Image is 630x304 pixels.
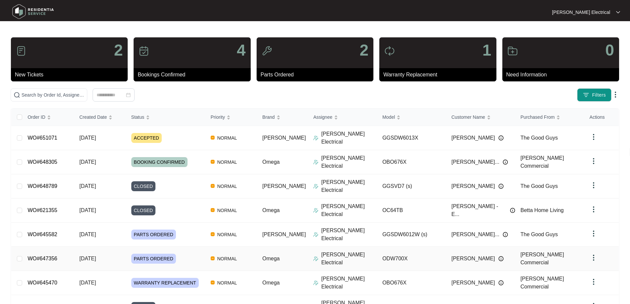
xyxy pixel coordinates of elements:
[451,134,495,142] span: [PERSON_NAME]
[313,184,318,189] img: Assigner Icon
[27,256,57,261] a: WO#647356
[79,207,96,213] span: [DATE]
[321,227,377,242] p: [PERSON_NAME] Electrical
[384,46,395,56] img: icon
[451,113,485,121] span: Customer Name
[503,159,508,165] img: Info icon
[377,174,446,198] td: GGSVD7 (s)
[321,130,377,146] p: [PERSON_NAME] Electrical
[131,157,188,167] span: BOOKING CONFIRMED
[211,184,215,188] img: Vercel Logo
[211,113,225,121] span: Priority
[521,252,564,265] span: [PERSON_NAME] Commercial
[592,92,606,99] span: Filters
[451,158,499,166] span: [PERSON_NAME]...
[211,232,215,236] img: Vercel Logo
[498,135,504,141] img: Info icon
[21,91,84,99] input: Search by Order Id, Assignee Name, Customer Name, Brand and Model
[377,126,446,150] td: GGSDW6013X
[308,109,377,126] th: Assignee
[515,109,584,126] th: Purchased From
[377,223,446,247] td: GGSDW6012W (s)
[131,205,156,215] span: CLOSED
[215,255,240,263] span: NORMAL
[114,42,123,58] p: 2
[139,46,149,56] img: icon
[590,133,598,141] img: dropdown arrow
[521,183,558,189] span: The Good Guys
[79,135,96,141] span: [DATE]
[14,92,20,98] img: search-icon
[211,160,215,164] img: Vercel Logo
[131,133,162,143] span: ACCEPTED
[498,280,504,285] img: Info icon
[590,205,598,213] img: dropdown arrow
[313,159,318,165] img: Assigner Icon
[498,256,504,261] img: Info icon
[521,155,564,169] span: [PERSON_NAME] Commercial
[451,202,507,218] span: [PERSON_NAME] - E...
[383,71,496,79] p: Warranty Replacement
[257,109,308,126] th: Brand
[27,113,45,121] span: Order ID
[27,207,57,213] a: WO#621355
[74,109,126,126] th: Created Date
[205,109,257,126] th: Priority
[359,42,368,58] p: 2
[16,46,26,56] img: icon
[10,2,56,22] img: residentia service logo
[262,113,274,121] span: Brand
[446,109,515,126] th: Customer Name
[262,46,272,56] img: icon
[131,278,199,288] span: WARRANTY REPLACEMENT
[605,42,614,58] p: 0
[27,159,57,165] a: WO#648305
[382,113,395,121] span: Model
[521,276,564,289] span: [PERSON_NAME] Commercial
[211,256,215,260] img: Vercel Logo
[313,208,318,213] img: Assigner Icon
[131,254,176,264] span: PARTS ORDERED
[451,231,499,239] span: [PERSON_NAME]...
[451,279,495,287] span: [PERSON_NAME]
[262,135,306,141] span: [PERSON_NAME]
[262,207,279,213] span: Omega
[590,181,598,189] img: dropdown arrow
[577,88,611,102] button: filter iconFilters
[262,159,279,165] span: Omega
[262,256,279,261] span: Omega
[262,183,306,189] span: [PERSON_NAME]
[15,71,128,79] p: New Tickets
[590,230,598,238] img: dropdown arrow
[377,198,446,223] td: OC64TB
[211,281,215,284] img: Vercel Logo
[321,251,377,267] p: [PERSON_NAME] Electrical
[451,255,495,263] span: [PERSON_NAME]
[321,178,377,194] p: [PERSON_NAME] Electrical
[377,247,446,271] td: ODW700X
[215,231,240,239] span: NORMAL
[552,9,610,16] p: [PERSON_NAME] Electrical
[215,279,240,287] span: NORMAL
[584,109,619,126] th: Actions
[313,135,318,141] img: Assigner Icon
[451,182,495,190] span: [PERSON_NAME]
[79,280,96,285] span: [DATE]
[215,158,240,166] span: NORMAL
[79,256,96,261] span: [DATE]
[506,71,619,79] p: Need Information
[521,207,564,213] span: Betta Home Living
[377,150,446,174] td: OBO676X
[590,278,598,286] img: dropdown arrow
[377,109,446,126] th: Model
[22,109,74,126] th: Order ID
[262,232,306,237] span: [PERSON_NAME]
[313,280,318,285] img: Assigner Icon
[237,42,246,58] p: 4
[510,208,515,213] img: Info icon
[131,230,176,239] span: PARTS ORDERED
[126,109,205,126] th: Status
[79,232,96,237] span: [DATE]
[131,113,145,121] span: Status
[27,183,57,189] a: WO#648789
